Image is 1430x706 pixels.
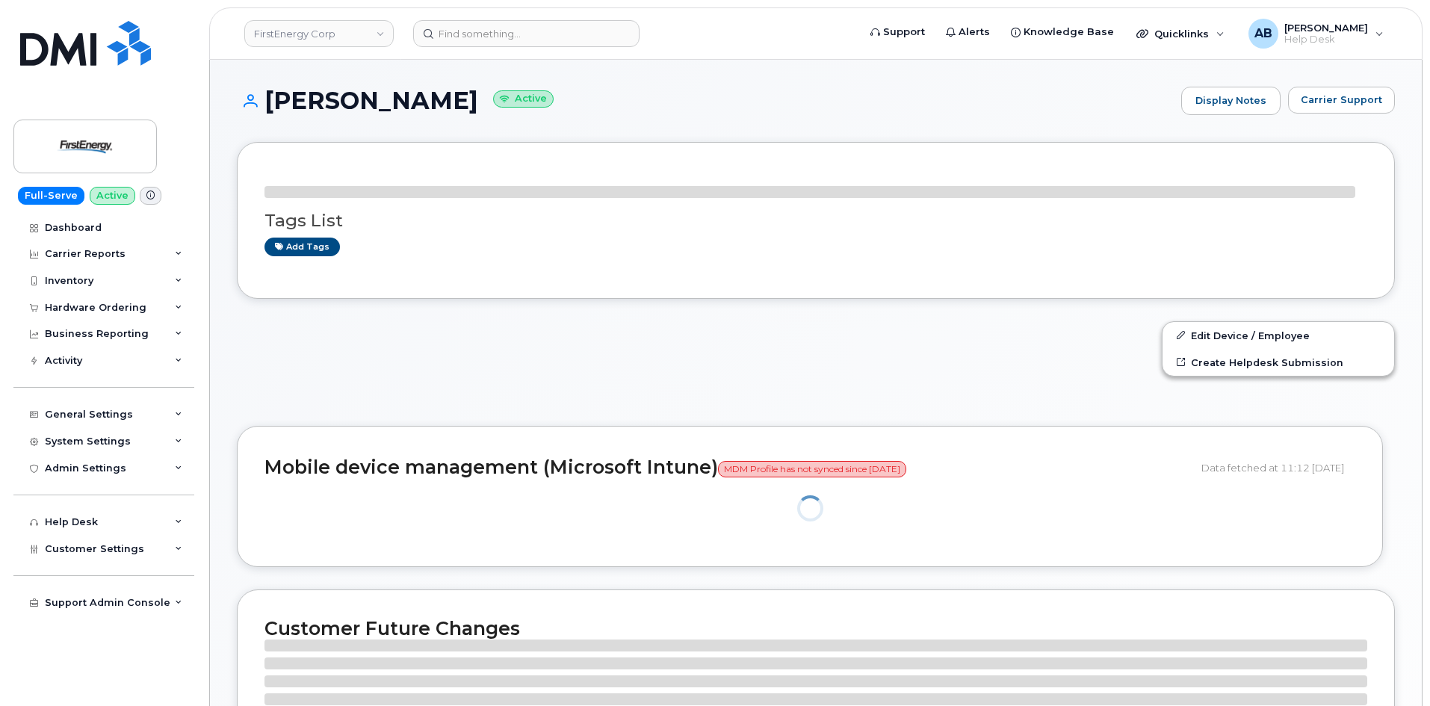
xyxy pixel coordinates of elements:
a: Edit Device / Employee [1163,322,1394,349]
h2: Mobile device management (Microsoft Intune) [264,457,1190,478]
h3: Tags List [264,211,1367,230]
h2: Customer Future Changes [264,617,1367,640]
span: Carrier Support [1301,93,1382,107]
small: Active [493,90,554,108]
a: Display Notes [1181,87,1281,115]
span: MDM Profile has not synced since [DATE] [718,461,906,477]
a: Create Helpdesk Submission [1163,349,1394,376]
button: Carrier Support [1288,87,1395,114]
div: Data fetched at 11:12 [DATE] [1201,453,1355,482]
a: Add tags [264,238,340,256]
h1: [PERSON_NAME] [237,87,1174,114]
